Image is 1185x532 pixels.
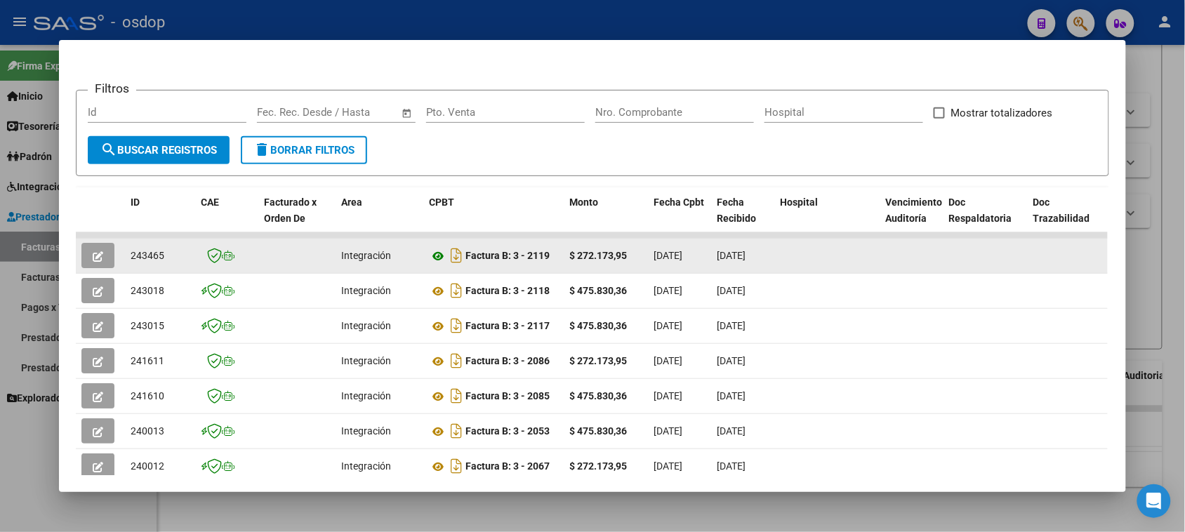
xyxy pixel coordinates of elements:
[131,460,164,472] span: 240012
[569,197,598,208] span: Monto
[341,460,391,472] span: Integración
[423,187,564,249] datatable-header-cell: CPBT
[447,455,465,477] i: Descargar documento
[195,187,258,249] datatable-header-cell: CAE
[447,385,465,407] i: Descargar documento
[264,197,317,224] span: Facturado x Orden De
[447,244,465,267] i: Descargar documento
[1033,197,1090,224] span: Doc Trazabilidad
[100,144,217,157] span: Buscar Registros
[569,285,627,296] strong: $ 475.830,36
[569,460,627,472] strong: $ 272.173,95
[447,314,465,337] i: Descargar documento
[654,250,682,261] span: [DATE]
[465,321,550,332] strong: Factura B: 3 - 2117
[447,350,465,372] i: Descargar documento
[711,187,774,249] datatable-header-cell: Fecha Recibido
[253,141,270,158] mat-icon: delete
[717,390,746,401] span: [DATE]
[447,420,465,442] i: Descargar documento
[564,187,648,249] datatable-header-cell: Monto
[131,355,164,366] span: 241611
[253,144,355,157] span: Borrar Filtros
[399,105,415,121] button: Open calendar
[654,355,682,366] span: [DATE]
[131,250,164,261] span: 243465
[131,425,164,437] span: 240013
[717,425,746,437] span: [DATE]
[88,136,230,164] button: Buscar Registros
[717,460,746,472] span: [DATE]
[257,106,314,119] input: Fecha inicio
[131,390,164,401] span: 241610
[648,187,711,249] datatable-header-cell: Fecha Cpbt
[948,197,1012,224] span: Doc Respaldatoria
[465,391,550,402] strong: Factura B: 3 - 2085
[654,390,682,401] span: [DATE]
[569,390,627,401] strong: $ 475.830,36
[1027,187,1111,249] datatable-header-cell: Doc Trazabilidad
[88,79,136,98] h3: Filtros
[447,279,465,302] i: Descargar documento
[465,356,550,367] strong: Factura B: 3 - 2086
[341,320,391,331] span: Integración
[654,197,704,208] span: Fecha Cpbt
[241,136,367,164] button: Borrar Filtros
[341,390,391,401] span: Integración
[465,286,550,297] strong: Factura B: 3 - 2118
[201,197,219,208] span: CAE
[774,187,880,249] datatable-header-cell: Hospital
[717,197,756,224] span: Fecha Recibido
[131,320,164,331] span: 243015
[943,187,1027,249] datatable-header-cell: Doc Respaldatoria
[100,141,117,158] mat-icon: search
[780,197,818,208] span: Hospital
[951,105,1052,121] span: Mostrar totalizadores
[569,250,627,261] strong: $ 272.173,95
[341,425,391,437] span: Integración
[465,426,550,437] strong: Factura B: 3 - 2053
[885,197,942,224] span: Vencimiento Auditoría
[569,320,627,331] strong: $ 475.830,36
[717,320,746,331] span: [DATE]
[465,251,550,262] strong: Factura B: 3 - 2119
[429,197,454,208] span: CPBT
[717,285,746,296] span: [DATE]
[131,197,140,208] span: ID
[654,460,682,472] span: [DATE]
[654,320,682,331] span: [DATE]
[336,187,423,249] datatable-header-cell: Area
[1137,484,1171,518] div: Open Intercom Messenger
[326,106,395,119] input: Fecha fin
[654,285,682,296] span: [DATE]
[341,197,362,208] span: Area
[569,355,627,366] strong: $ 272.173,95
[341,355,391,366] span: Integración
[131,285,164,296] span: 243018
[341,250,391,261] span: Integración
[125,187,195,249] datatable-header-cell: ID
[717,355,746,366] span: [DATE]
[569,425,627,437] strong: $ 475.830,36
[880,187,943,249] datatable-header-cell: Vencimiento Auditoría
[341,285,391,296] span: Integración
[465,461,550,472] strong: Factura B: 3 - 2067
[258,187,336,249] datatable-header-cell: Facturado x Orden De
[654,425,682,437] span: [DATE]
[717,250,746,261] span: [DATE]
